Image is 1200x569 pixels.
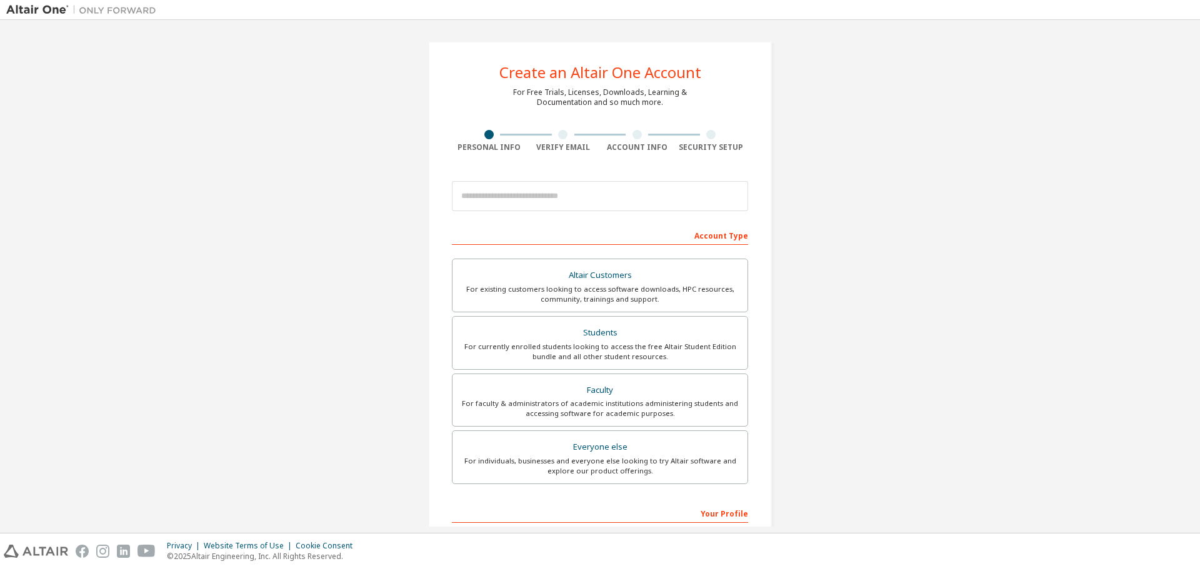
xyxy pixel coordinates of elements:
div: Create an Altair One Account [499,65,701,80]
img: youtube.svg [137,545,156,558]
div: Students [460,324,740,342]
div: Account Type [452,225,748,245]
div: For individuals, businesses and everyone else looking to try Altair software and explore our prod... [460,456,740,476]
div: Account Info [600,142,674,152]
div: Privacy [167,541,204,551]
div: Your Profile [452,503,748,523]
p: © 2025 Altair Engineering, Inc. All Rights Reserved. [167,551,360,562]
div: Security Setup [674,142,749,152]
div: For faculty & administrators of academic institutions administering students and accessing softwa... [460,398,740,418]
div: Personal Info [452,142,526,152]
div: Verify Email [526,142,601,152]
div: Website Terms of Use [204,541,296,551]
div: Cookie Consent [296,541,360,551]
div: Everyone else [460,438,740,456]
div: For existing customers looking to access software downloads, HPC resources, community, trainings ... [460,284,740,304]
div: Altair Customers [460,267,740,284]
div: Faculty [460,382,740,399]
div: For Free Trials, Licenses, Downloads, Learning & Documentation and so much more. [513,87,687,107]
img: altair_logo.svg [4,545,68,558]
img: facebook.svg [76,545,89,558]
img: linkedin.svg [117,545,130,558]
div: For currently enrolled students looking to access the free Altair Student Edition bundle and all ... [460,342,740,362]
img: instagram.svg [96,545,109,558]
img: Altair One [6,4,162,16]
